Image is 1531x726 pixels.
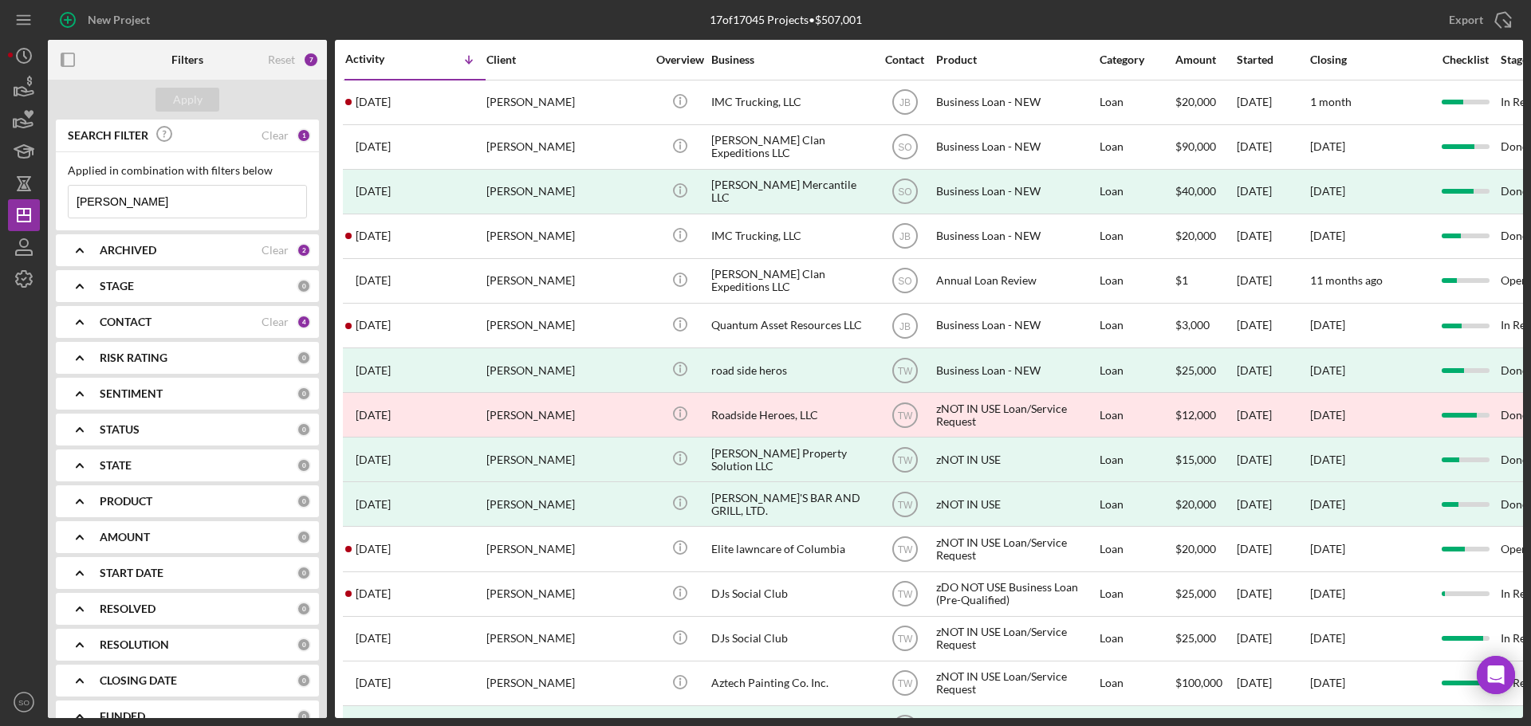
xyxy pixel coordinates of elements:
div: 0 [297,673,311,688]
div: [DATE] [1237,483,1309,525]
div: [PERSON_NAME] Clan Expeditions LLC [711,126,871,168]
div: [PERSON_NAME] [486,81,646,124]
div: [PERSON_NAME] [486,304,646,347]
b: STATUS [100,423,140,436]
time: [DATE] [1310,676,1345,689]
div: Annual Loan Review [936,260,1096,302]
b: FUNDED [100,710,145,723]
div: 0 [297,602,311,616]
div: [DATE] [1237,171,1309,213]
button: New Project [48,4,166,36]
div: Category [1100,53,1174,66]
div: 7 [303,52,319,68]
div: Business Loan - NEW [936,215,1096,257]
b: RESOLVED [100,602,155,615]
div: Business Loan - NEW [936,126,1096,168]
div: Started [1237,53,1309,66]
text: JB [899,320,910,332]
div: $12,000 [1175,394,1235,436]
div: $25,000 [1175,349,1235,391]
div: Loan [1100,528,1174,570]
div: [PERSON_NAME] [486,438,646,481]
time: 2025-05-14 20:18 [356,140,391,153]
b: CLOSING DATE [100,674,177,687]
div: [PERSON_NAME] [486,171,646,213]
time: [DATE] [1310,408,1345,422]
div: [DATE] [1237,438,1309,481]
div: Clear [262,244,289,257]
b: STAGE [100,280,134,292]
text: TW [897,544,912,555]
time: 2023-03-20 15:49 [356,632,391,645]
div: Reset [268,53,295,66]
div: Loan [1100,349,1174,391]
div: Checklist [1431,53,1499,66]
div: Overview [650,53,710,66]
div: Business Loan - NEW [936,349,1096,391]
div: [DATE] [1237,304,1309,347]
time: 2025-01-28 20:11 [356,230,391,242]
button: Export [1433,4,1523,36]
text: TW [897,499,912,510]
b: ARCHIVED [100,244,156,257]
div: Loan [1100,126,1174,168]
b: RISK RATING [100,351,167,364]
b: SENTIMENT [100,387,163,400]
div: Loan [1100,438,1174,481]
b: AMOUNT [100,531,150,544]
time: [DATE] [1310,139,1345,153]
div: Business Loan - NEW [936,304,1096,347]
div: Open Intercom Messenger [1477,656,1515,694]
div: 0 [297,530,311,544]
div: [DATE] [1237,215,1309,257]
time: [DATE] [1310,542,1345,555]
b: Filters [171,53,203,66]
div: 17 of 17045 Projects • $507,001 [710,14,862,26]
time: 2023-09-04 15:28 [356,543,391,555]
div: zNOT IN USE Loan/Service Request [936,394,1096,436]
div: $3,000 [1175,304,1235,347]
button: Apply [155,88,219,112]
div: Quantum Asset Resources LLC [711,304,871,347]
div: [DATE] [1310,185,1345,198]
b: SEARCH FILTER [68,129,148,142]
div: DJs Social Club [711,618,871,660]
div: zNOT IN USE Loan/Service Request [936,618,1096,660]
b: STATE [100,459,132,472]
div: [DATE] [1237,528,1309,570]
text: JB [899,97,910,108]
b: CONTACT [100,316,152,328]
div: Business Loan - NEW [936,171,1096,213]
div: [DATE] [1237,126,1309,168]
text: TW [897,589,912,600]
button: SO [8,686,40,718]
b: PRODUCT [100,495,152,508]
div: [DATE] [1237,618,1309,660]
text: TW [897,454,912,465]
div: $25,000 [1175,618,1235,660]
text: TW [897,365,912,376]
div: [PERSON_NAME] [486,483,646,525]
time: 2024-06-13 16:09 [356,319,391,332]
div: [PERSON_NAME] [486,573,646,615]
div: Loan [1100,483,1174,525]
div: 0 [297,494,311,508]
div: Applied in combination with filters below [68,164,307,177]
div: Aztech Painting Co. Inc. [711,662,871,704]
div: 0 [297,638,311,652]
div: $40,000 [1175,171,1235,213]
div: Loan [1100,618,1174,660]
div: Activity [345,53,415,65]
div: $20,000 [1175,81,1235,124]
div: Apply [173,88,203,112]
text: TW [897,678,912,689]
div: Product [936,53,1096,66]
div: Clear [262,316,289,328]
text: TW [897,410,912,421]
div: Contact [875,53,935,66]
div: zNOT IN USE Loan/Service Request [936,662,1096,704]
time: [DATE] [1310,229,1345,242]
div: Amount [1175,53,1235,66]
div: [PERSON_NAME] [486,662,646,704]
text: JB [899,231,910,242]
